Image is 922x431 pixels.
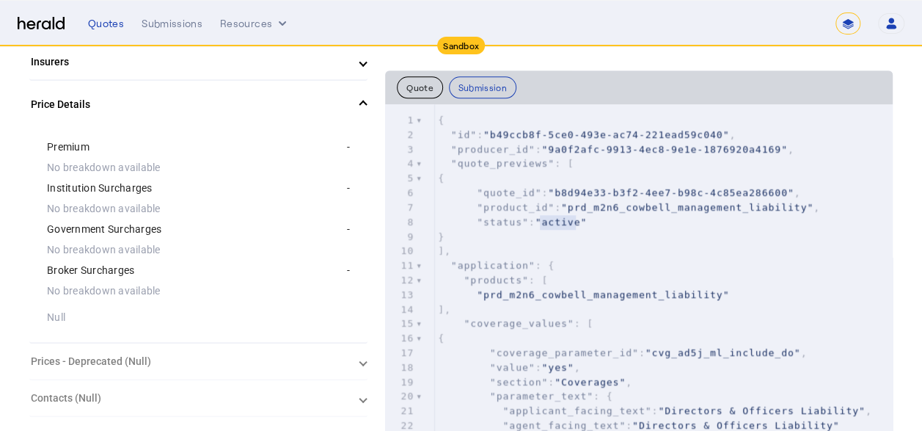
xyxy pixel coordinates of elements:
div: - [199,263,351,278]
div: 3 [385,142,416,157]
div: Sandbox [437,37,485,54]
img: Herald Logo [18,17,65,31]
span: "prd_m2n6_cowbell_management_liability" [561,202,813,213]
div: 6 [385,186,416,200]
div: 14 [385,303,416,317]
span: : [ [438,158,574,169]
div: 4 [385,156,416,171]
div: 1 [385,113,416,128]
div: 7 [385,200,416,215]
div: Null [47,310,199,325]
div: 9 [385,230,416,245]
span: : [ [438,318,593,329]
span: "coverage_values" [464,318,574,329]
div: Government Surcharges [47,222,199,236]
div: Broker Surcharges [47,263,199,278]
span: "cvg_ad5j_ml_include_do" [645,347,801,358]
div: 5 [385,171,416,186]
span: : [438,217,587,228]
span: "id" [451,129,477,140]
span: : [ [438,275,548,286]
span: : { [438,260,555,271]
span: "b49ccb8f-5ce0-493e-ac74-221ead59c040" [483,129,729,140]
div: - [199,140,351,154]
span: : , [438,377,632,388]
span: "b8d94e33-b3f2-4ee7-b98c-4c85ea286600" [548,187,794,198]
div: 21 [385,404,416,419]
span: } [438,231,444,242]
span: : , [438,405,872,416]
span: "coverage_parameter_id" [490,347,639,358]
div: 10 [385,244,416,258]
span: "Coverages" [555,377,626,388]
span: ], [438,245,451,256]
span: "status" [477,217,529,228]
div: No breakdown available [47,242,350,257]
span: "section" [490,377,548,388]
span: "agent_facing_text" [502,420,626,431]
div: No breakdown available [47,201,350,216]
span: "applicant_facing_text" [502,405,651,416]
div: 17 [385,346,416,361]
span: : , [438,129,736,140]
div: 12 [385,273,416,288]
div: Price Details [29,128,367,342]
div: Submissions [142,16,202,31]
span: "application" [451,260,535,271]
div: Institution Surcharges [47,181,199,195]
div: 20 [385,389,416,404]
mat-panel-title: Insurers [31,54,348,70]
div: 2 [385,128,416,142]
span: "Directors & Officers Liability" [658,405,865,416]
div: 16 [385,331,416,346]
span: : , [438,347,807,358]
span: "quote_previews" [451,158,555,169]
button: Quote [397,76,443,98]
span: : { [438,391,612,402]
div: No breakdown available [47,283,350,298]
div: 15 [385,316,416,331]
mat-panel-title: Price Details [31,97,348,112]
span: : , [438,202,820,213]
div: 19 [385,375,416,390]
div: 13 [385,288,416,303]
span: : , [438,144,794,155]
div: 8 [385,215,416,230]
span: "parameter_text" [490,391,593,402]
span: { [438,173,444,184]
span: : [438,420,839,431]
div: Quotes [88,16,124,31]
span: "value" [490,362,535,373]
span: "yes" [541,362,574,373]
button: Submission [449,76,516,98]
div: 11 [385,258,416,273]
span: "active" [535,217,588,228]
div: No breakdown available [47,160,350,175]
span: "products" [464,275,529,286]
button: Resources dropdown menu [220,16,290,31]
div: - [199,181,351,195]
span: "quote_id" [477,187,541,198]
span: : , [438,362,580,373]
span: { [438,115,444,126]
span: { [438,333,444,344]
span: "Directors & Officers Liability" [632,420,839,431]
div: Premium [47,140,199,154]
mat-expansion-panel-header: Price Details [29,81,367,128]
div: 18 [385,361,416,375]
span: "product_id" [477,202,555,213]
span: ], [438,304,451,315]
span: : , [438,187,800,198]
span: "producer_id" [451,144,535,155]
mat-expansion-panel-header: Insurers [29,44,367,79]
div: - [199,222,351,236]
span: "prd_m2n6_cowbell_management_liability" [477,289,729,300]
span: "9a0f2afc-9913-4ec8-9e1e-1876920a4169" [541,144,787,155]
